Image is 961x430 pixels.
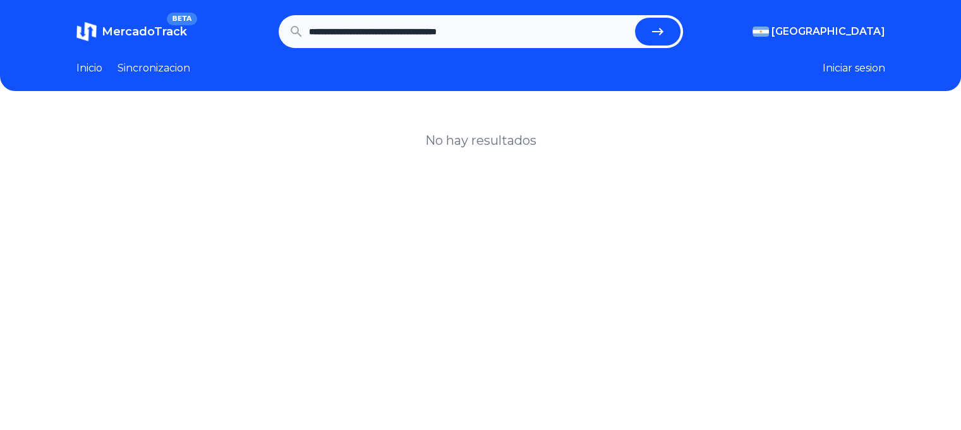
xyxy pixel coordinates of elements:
[771,24,885,39] span: [GEOGRAPHIC_DATA]
[76,21,187,42] a: MercadoTrackBETA
[76,21,97,42] img: MercadoTrack
[823,61,885,76] button: Iniciar sesion
[425,132,536,149] h1: No hay resultados
[752,27,769,37] img: Argentina
[167,13,196,25] span: BETA
[118,61,190,76] a: Sincronizacion
[102,25,187,39] span: MercadoTrack
[752,24,885,39] button: [GEOGRAPHIC_DATA]
[76,61,102,76] a: Inicio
